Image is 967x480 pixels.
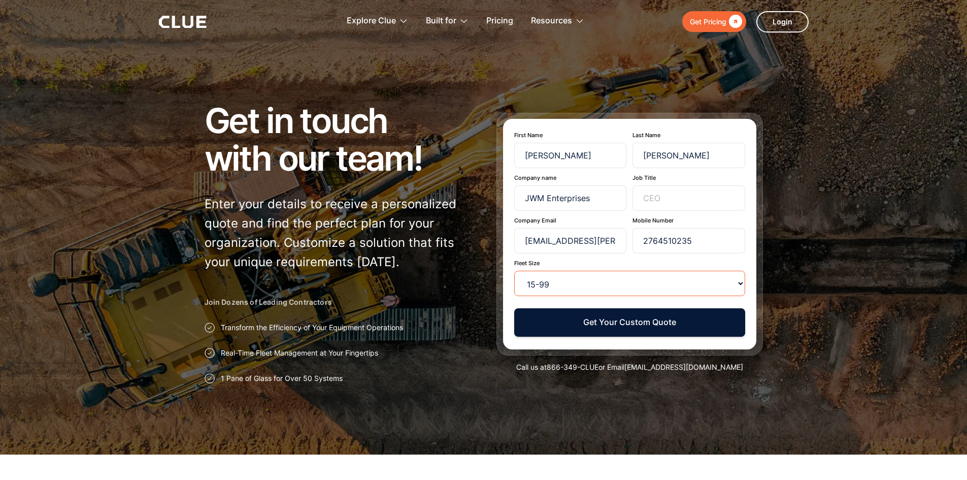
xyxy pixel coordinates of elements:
[632,228,745,253] input: (123)-456-7890
[756,11,809,33] a: Login
[632,217,745,224] label: Mobile Number
[347,5,396,37] div: Explore Clue
[514,174,627,181] label: Company name
[690,15,726,28] div: Get Pricing
[486,5,513,37] a: Pricing
[221,348,378,358] p: Real-Time Fleet Management at Your Fingertips
[347,5,408,37] div: Explore Clue
[632,132,745,139] label: Last Name
[514,228,627,253] input: benholt@usa.com
[531,5,572,37] div: Resources
[496,362,763,372] div: Call us at or Email
[205,348,215,358] img: Approval checkmark icon
[632,174,745,181] label: Job Title
[531,5,584,37] div: Resources
[632,143,745,168] input: Holt
[514,185,627,211] input: US Contractor Inc.
[205,373,215,383] img: Approval checkmark icon
[514,260,745,267] label: Fleet Size
[426,5,456,37] div: Built for
[205,323,215,333] img: Approval checkmark icon
[632,185,745,211] input: CEO
[205,195,471,272] p: Enter your details to receive a personalized quote and find the perfect plan for your organizatio...
[205,297,471,307] h2: Join Dozens of Leading Contractors
[221,373,343,383] p: 1 Pane of Glass for Over 50 Systems
[547,363,598,371] a: 866-349-CLUE
[624,363,743,371] a: [EMAIL_ADDRESS][DOMAIN_NAME]
[726,15,742,28] div: 
[514,143,627,168] input: Ben
[514,308,745,336] button: Get Your Custom Quote
[221,323,403,333] p: Transform the Efficiency of Your Equipment Operations
[426,5,469,37] div: Built for
[682,11,746,32] a: Get Pricing
[205,102,471,177] h1: Get in touch with our team!
[514,217,627,224] label: Company Email
[514,132,627,139] label: First Name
